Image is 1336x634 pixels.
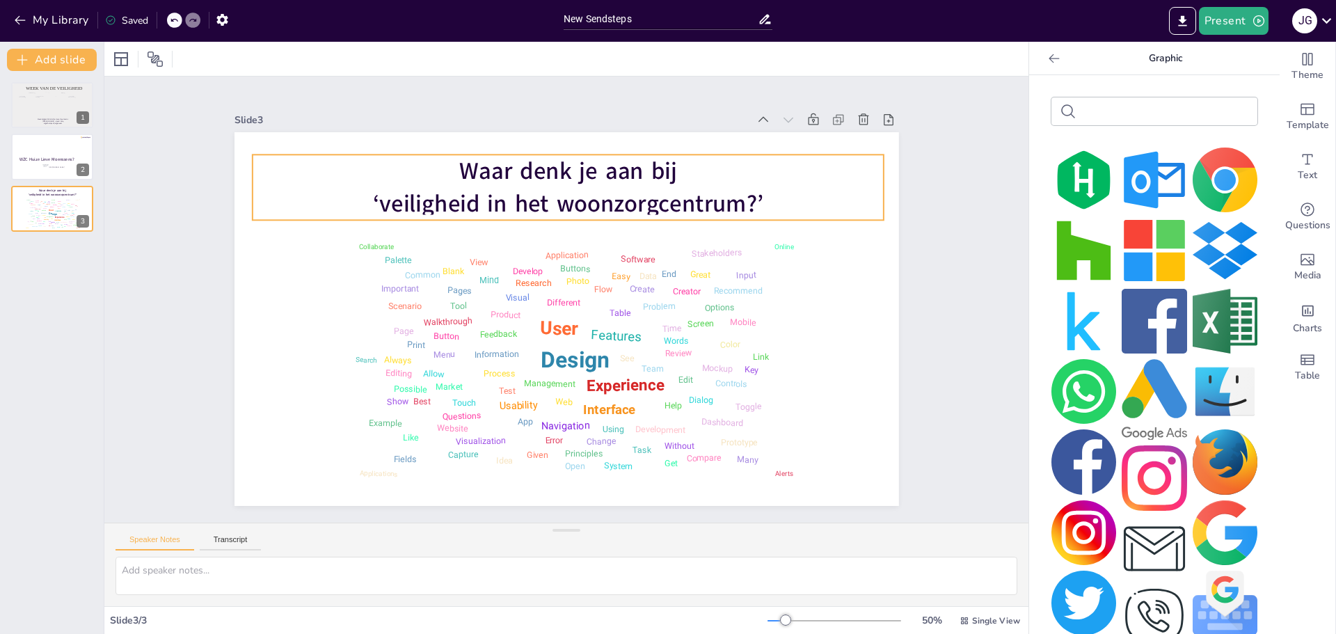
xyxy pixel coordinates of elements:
div: Link [75,223,77,224]
div: Best [413,396,430,406]
div: Compare [686,453,721,463]
div: Open [564,461,584,471]
button: Present [1199,7,1269,35]
div: Development [635,424,685,435]
div: Search [52,228,55,229]
div: Always [383,355,411,365]
div: Help [64,219,66,220]
span: Template [1287,118,1329,133]
div: Using [56,222,59,223]
div: Slide 3 / 3 [110,614,768,627]
div: Capture [29,201,33,203]
div: Scenario [31,205,35,206]
div: Table [37,218,40,219]
div: Editing [35,202,39,203]
span: Position [147,51,164,68]
div: Different [50,206,54,207]
div: Application [76,228,80,229]
div: Blank [72,219,75,221]
div: Key [744,365,758,375]
div: Using [602,424,624,434]
img: 160_Hackerrank_logo_logos-64.svg [1051,148,1116,212]
div: Process [484,368,515,379]
div: Allow [44,201,47,203]
div: System [57,226,61,228]
div: Interface [54,219,61,221]
img: 78-microsoft-64.svg [1122,218,1186,283]
div: Website [57,206,61,207]
div: Management [524,378,575,388]
div: Fields [67,209,70,211]
div: Compare [67,225,71,227]
span: Week van de veiligheid [26,86,82,90]
div: Palette [384,255,411,265]
div: Words [664,335,688,346]
div: Possible [35,210,39,212]
button: Speaker Notes [116,535,194,550]
div: Feedback [479,328,517,340]
div: Stakeholders [691,247,741,258]
div: Data [40,207,42,208]
div: Recommend [32,225,38,227]
div: User [49,209,54,212]
div: Walkthrough [35,208,41,209]
div: Best [49,225,51,227]
div: Always [66,216,70,218]
div: Visual [505,292,529,303]
div: Software [621,254,655,264]
span: Waar denk je aan bij [459,155,677,187]
div: Product [42,207,46,209]
div: Walkthrough [423,316,472,328]
div: Features [55,209,61,212]
span: Charts [1293,321,1322,336]
div: Add charts and graphs [1280,292,1335,342]
div: Navigation [541,420,589,432]
div: Application [545,250,588,261]
div: See [58,213,61,214]
div: Dialog [689,395,713,406]
div: Link [753,352,769,363]
div: Fields [393,454,416,465]
span: WZC Huize Lieve Moenssens? [19,156,74,161]
img: Facebook-64.svg [1122,289,1186,354]
div: Include [35,200,39,202]
span: Theme [1291,68,1323,83]
div: Collaborate [73,225,79,226]
div: Principles [565,448,603,459]
span: Table [1295,368,1320,383]
div: Many [63,214,65,215]
img: logo_brand_brands_logos_excel-64.svg [1193,289,1257,354]
div: End [662,269,676,280]
div: Features [591,327,642,344]
div: Mockup [36,214,40,216]
div: Without [664,441,694,451]
div: Stakeholders [30,207,36,208]
img: logo_brand_brands_logos_dropbox-64.svg [1193,218,1257,283]
div: Saved [105,14,148,27]
div: Information [474,349,519,360]
div: Problem [62,207,66,208]
div: End [75,209,77,210]
div: Palette [30,210,33,212]
div: Development [61,222,67,223]
div: Scenario [388,301,421,311]
div: Web [555,397,573,407]
div: Error [545,435,563,445]
div: Show [47,202,50,203]
div: Many [736,454,758,465]
span: Woonzorgcentrum Huize Lieve Moenssens [PERSON_NAME] - Head Care, ergotherapeut/ergonoom [38,118,69,125]
div: See [619,353,634,363]
img: Instagram-64.svg [1122,445,1186,510]
div: Experience [54,216,64,219]
div: Important [381,284,419,294]
span: Media [1294,268,1321,283]
div: Online [774,242,793,251]
div: Example [31,216,35,217]
div: Slide 3 [234,113,749,127]
div: Develop [512,266,543,276]
div: Mockup [701,363,733,374]
div: Alerts [774,469,793,478]
div: J G [1292,8,1317,33]
div: Add images, graphics, shapes or video [1280,242,1335,292]
div: Screen [31,221,34,222]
